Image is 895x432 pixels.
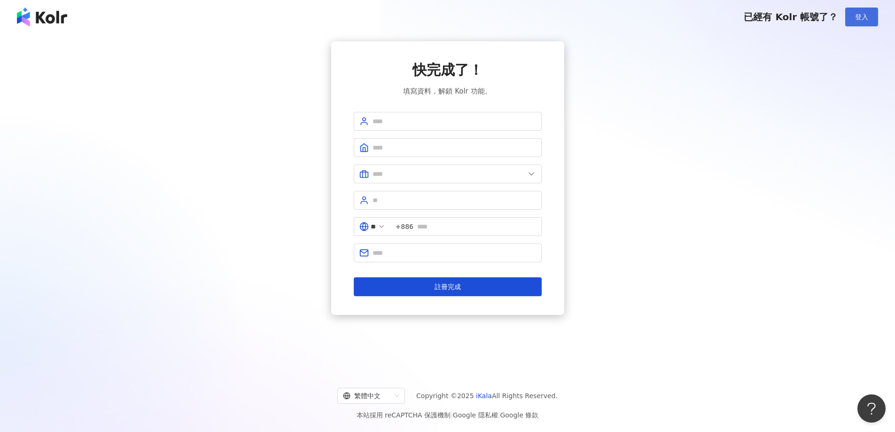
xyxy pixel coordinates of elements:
[744,11,838,23] span: 已經有 Kolr 帳號了？
[357,409,538,421] span: 本站採用 reCAPTCHA 保護機制
[453,411,498,419] a: Google 隱私權
[412,60,483,80] span: 快完成了！
[845,8,878,26] button: 登入
[435,283,461,291] span: 註冊完成
[451,411,453,419] span: |
[354,277,542,296] button: 註冊完成
[403,86,491,97] span: 填寫資料，解鎖 Kolr 功能。
[857,394,886,423] iframe: Help Scout Beacon - Open
[416,390,558,401] span: Copyright © 2025 All Rights Reserved.
[500,411,538,419] a: Google 條款
[343,388,391,403] div: 繁體中文
[476,392,492,400] a: iKala
[17,8,67,26] img: logo
[855,13,868,21] span: 登入
[498,411,500,419] span: |
[396,221,413,232] span: +886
